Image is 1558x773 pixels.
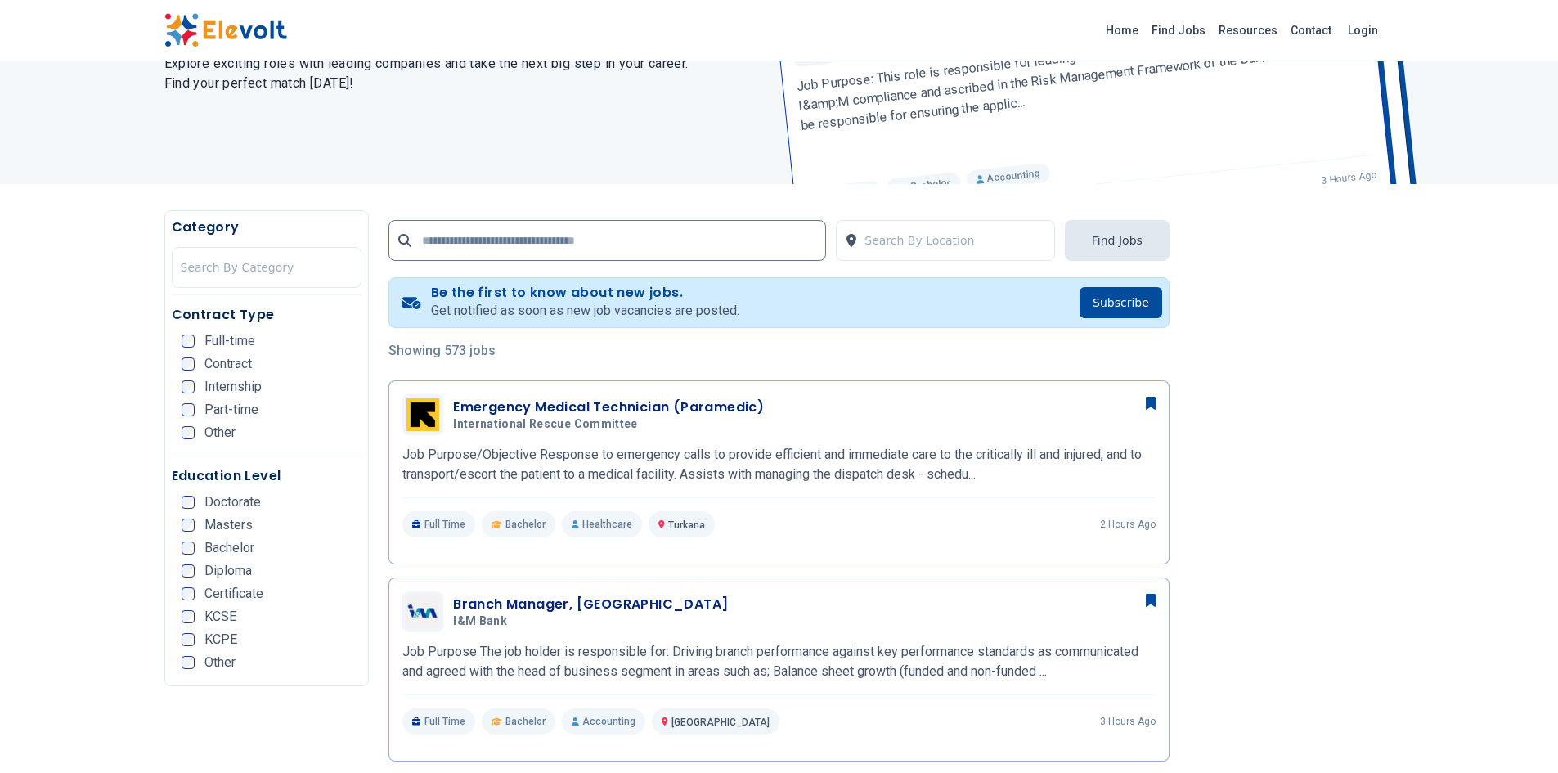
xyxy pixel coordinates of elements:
span: Turkana [668,519,705,531]
input: Internship [182,380,195,393]
span: Certificate [204,587,263,600]
a: Find Jobs [1145,17,1212,43]
button: Subscribe [1080,287,1162,318]
span: Bachelor [505,715,546,728]
input: KCSE [182,610,195,623]
p: Full Time [402,708,475,735]
input: Contract [182,357,195,371]
a: Home [1099,17,1145,43]
input: Certificate [182,587,195,600]
a: I&M BankBranch Manager, [GEOGRAPHIC_DATA]I&M BankJob Purpose The job holder is responsible for: D... [402,591,1156,735]
h4: Be the first to know about new jobs. [431,285,739,301]
p: Job Purpose The job holder is responsible for: Driving branch performance against key performance... [402,642,1156,681]
span: Contract [204,357,252,371]
span: Full-time [204,335,255,348]
input: Part-time [182,403,195,416]
h3: Emergency Medical Technician (Paramedic) [453,398,764,417]
input: Masters [182,519,195,532]
span: Doctorate [204,496,261,509]
span: Bachelor [505,518,546,531]
h5: Contract Type [172,305,362,325]
input: Bachelor [182,542,195,555]
span: Other [204,656,236,669]
a: Login [1338,14,1388,47]
a: Resources [1212,17,1284,43]
h3: Branch Manager, [GEOGRAPHIC_DATA] [453,595,728,614]
a: Contact [1284,17,1338,43]
p: Full Time [402,511,475,537]
p: Healthcare [562,511,642,537]
span: I&M Bank [453,614,507,629]
span: KCSE [204,610,236,623]
input: Doctorate [182,496,195,509]
a: International Rescue CommitteeEmergency Medical Technician (Paramedic)International Rescue Commit... [402,394,1156,537]
p: Accounting [562,708,645,735]
span: [GEOGRAPHIC_DATA] [671,717,770,728]
p: Showing 573 jobs [388,341,1170,361]
span: KCPE [204,633,237,646]
p: 2 hours ago [1100,518,1156,531]
span: Internship [204,380,262,393]
input: Other [182,656,195,669]
input: Diploma [182,564,195,578]
input: KCPE [182,633,195,646]
p: 3 hours ago [1100,715,1156,728]
span: Other [204,426,236,439]
button: Find Jobs [1065,220,1170,261]
span: Part-time [204,403,258,416]
p: Get notified as soon as new job vacancies are posted. [431,301,739,321]
span: Diploma [204,564,252,578]
h2: Explore exciting roles with leading companies and take the next big step in your career. Find you... [164,54,760,93]
span: Masters [204,519,253,532]
span: International Rescue Committee [453,417,638,432]
input: Other [182,426,195,439]
h5: Category [172,218,362,237]
h5: Education Level [172,466,362,486]
img: International Rescue Committee [406,398,439,431]
p: Job Purpose/Objective Response to emergency calls to provide efficient and immediate care to the ... [402,445,1156,484]
img: Elevolt [164,13,287,47]
span: Bachelor [204,542,254,555]
input: Full-time [182,335,195,348]
img: I&M Bank [406,595,439,628]
iframe: Chat Widget [1476,694,1558,773]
